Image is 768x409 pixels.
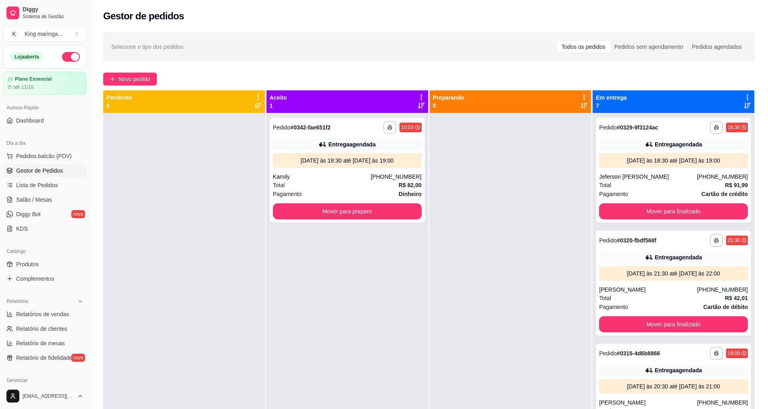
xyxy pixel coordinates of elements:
[602,269,745,278] div: [DATE] às 21:30 até [DATE] às 22:00
[273,190,302,198] span: Pagamento
[119,75,150,83] span: Novo pedido
[270,102,287,110] p: 1
[16,275,54,283] span: Complementos
[16,181,58,189] span: Lista de Pedidos
[270,94,287,102] p: Aceito
[273,203,422,219] button: Mover para preparo
[25,30,62,38] div: King maringa ...
[3,322,87,335] a: Relatório de clientes
[290,124,331,131] strong: # 0342-fae651f2
[16,310,69,318] span: Relatórios de vendas
[3,179,87,192] a: Lista de Pedidos
[728,124,740,131] div: 16:38
[3,72,87,95] a: Plano Essencialaté 11/10
[3,208,87,221] a: Diggy Botnovo
[3,114,87,127] a: Dashboard
[433,94,464,102] p: Preparando
[655,140,702,148] div: Entrega agendada
[103,73,157,86] button: Novo pedido
[106,94,132,102] p: Pendente
[16,210,41,218] span: Diggy Bot
[273,181,285,190] span: Total
[617,237,656,244] strong: # 0320-fbdf568f
[599,316,748,332] button: Mover para finalizado
[610,41,687,52] div: Pedidos sem agendamento
[3,164,87,177] a: Gestor de Pedidos
[16,117,44,125] span: Dashboard
[617,350,660,357] strong: # 0315-4d6b8866
[599,237,617,244] span: Pedido
[3,137,87,150] div: Dia a dia
[16,225,28,233] span: KDS
[106,102,132,110] p: 0
[111,42,183,51] span: Selecione o tipo dos pedidos
[3,272,87,285] a: Complementos
[10,30,18,38] span: K
[16,325,67,333] span: Relatório de clientes
[3,222,87,235] a: KDS
[697,173,748,181] div: [PHONE_NUMBER]
[273,173,371,181] div: Kamily
[13,84,33,90] article: até 11/10
[23,393,74,399] span: [EMAIL_ADDRESS][DOMAIN_NAME]
[655,253,702,261] div: Entrega agendada
[16,354,72,362] span: Relatório de fidelidade
[701,191,748,197] strong: Cartão de crédito
[3,337,87,350] a: Relatório de mesas
[273,124,291,131] span: Pedido
[103,10,184,23] h2: Gestor de pedidos
[3,386,87,406] button: [EMAIL_ADDRESS][DOMAIN_NAME]
[16,196,52,204] span: Salão / Mesas
[3,193,87,206] a: Salão / Mesas
[3,308,87,321] a: Relatórios de vendas
[596,102,626,110] p: 7
[602,157,745,165] div: [DATE] às 18:30 até [DATE] às 19:00
[599,303,628,311] span: Pagamento
[15,76,52,82] article: Plano Essencial
[655,366,702,374] div: Entrega agendada
[3,374,87,387] div: Gerenciar
[110,76,115,82] span: plus
[10,52,44,61] div: Loja aberta
[6,298,28,305] span: Relatórios
[599,350,617,357] span: Pedido
[23,13,83,20] span: Sistema de Gestão
[16,167,63,175] span: Gestor de Pedidos
[728,237,740,244] div: 20:38
[401,124,413,131] div: 10:03
[599,173,697,181] div: Jeferson [PERSON_NAME]
[557,41,610,52] div: Todos os pedidos
[16,260,39,268] span: Produtos
[687,41,746,52] div: Pedidos agendados
[399,191,422,197] strong: Dinheiro
[697,286,748,294] div: [PHONE_NUMBER]
[3,351,87,364] a: Relatório de fidelidadenovo
[3,3,87,23] a: DiggySistema de Gestão
[16,152,72,160] span: Pedidos balcão (PDV)
[599,190,628,198] span: Pagamento
[3,101,87,114] div: Acesso Rápido
[599,294,611,303] span: Total
[433,102,464,110] p: 0
[725,182,748,188] strong: R$ 91,99
[16,339,65,347] span: Relatório de mesas
[3,26,87,42] button: Select a team
[599,399,697,407] div: [PERSON_NAME]
[617,124,658,131] strong: # 0329-9f3124ac
[62,52,80,62] button: Alterar Status
[599,203,748,219] button: Mover para finalizado
[3,258,87,271] a: Produtos
[328,140,375,148] div: Entrega agendada
[23,6,83,13] span: Diggy
[276,157,418,165] div: [DATE] às 18:30 até [DATE] às 19:00
[599,181,611,190] span: Total
[725,295,748,301] strong: R$ 42,01
[3,245,87,258] div: Catálogo
[596,94,626,102] p: Em entrega
[599,286,697,294] div: [PERSON_NAME]
[399,182,422,188] strong: R$ 82,00
[3,150,87,163] button: Pedidos balcão (PDV)
[703,304,748,310] strong: Cartão de débito
[370,173,421,181] div: [PHONE_NUMBER]
[599,124,617,131] span: Pedido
